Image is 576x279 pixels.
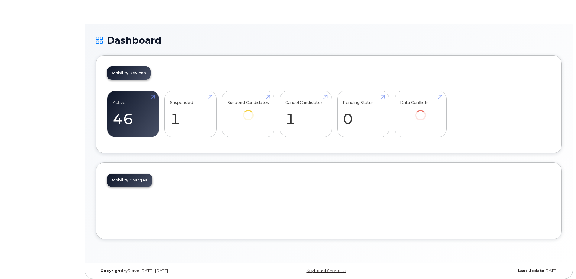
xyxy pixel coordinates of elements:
a: Mobility Charges [107,174,152,187]
a: Active 46 [113,94,154,134]
h1: Dashboard [96,35,562,46]
a: Mobility Devices [107,66,151,80]
a: Data Conflicts [400,94,441,129]
strong: Copyright [100,268,122,273]
div: MyServe [DATE]–[DATE] [96,268,251,273]
a: Suspend Candidates [228,94,269,129]
a: Pending Status 0 [343,94,383,134]
a: Keyboard Shortcuts [306,268,346,273]
a: Suspended 1 [170,94,211,134]
a: Cancel Candidates 1 [285,94,326,134]
strong: Last Update [518,268,544,273]
div: [DATE] [406,268,562,273]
